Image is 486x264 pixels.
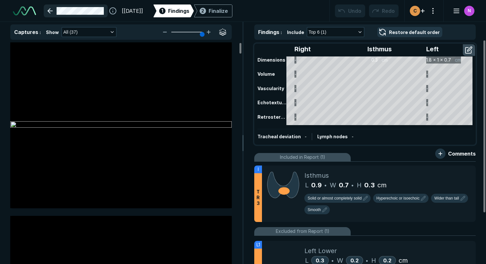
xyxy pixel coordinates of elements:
[350,257,359,264] span: 0.2
[377,180,387,190] span: cm
[352,134,354,139] span: -
[194,4,232,17] div: 2Finalize
[256,189,260,206] span: T R 3
[254,227,476,236] li: Excluded from Report (1)
[413,7,417,14] span: C
[377,27,442,37] button: Restore default order
[40,30,41,35] span: :
[324,181,327,189] span: •
[14,29,38,35] span: Captures
[281,30,282,35] span: :
[304,246,337,256] span: Left Lower
[376,195,419,201] span: Hyperechoic or isoechoic
[316,257,324,264] span: 0.3
[309,29,326,36] span: Top 6 (1)
[258,29,279,35] span: Findings
[161,7,163,14] span: 1
[339,180,349,190] span: 0.7
[267,171,299,199] img: rbGwJwAAAAZJREFUAwDQoeh+aZbAfwAAAABJRU5ErkJggg==
[305,180,309,190] span: L
[351,181,354,189] span: •
[308,195,362,201] span: Solid or almost completely solid
[13,6,36,15] img: See-Mode Logo
[305,134,307,139] span: -
[449,4,476,17] button: avatar-name
[304,171,329,180] span: Isthmus
[311,180,322,190] span: 0.9
[153,4,194,17] div: 1Findings
[276,228,329,235] span: Excluded from Report (1)
[122,7,143,15] span: [[DATE]]
[63,29,77,36] span: All (37)
[448,150,476,158] span: Comments
[410,6,420,16] div: avatar-name
[357,180,362,190] span: H
[330,180,336,190] span: W
[287,29,304,36] span: Include
[256,241,260,248] span: L1
[308,207,321,213] span: Smooth
[10,4,39,18] a: See-Mode Logo
[383,257,392,264] span: 0.2
[464,6,474,16] div: avatar-name
[468,7,471,14] span: N
[335,4,365,17] button: Undo
[201,7,204,14] span: 2
[209,7,228,15] div: Finalize
[254,166,476,222] li: ITR3IsthmusL0.9•W0.7•H0.3cm
[364,180,375,190] span: 0.3
[280,154,325,161] span: Included in Report (1)
[257,134,301,139] span: Tracheal deviation
[46,29,59,36] span: Show
[434,195,459,201] span: Wider than tall
[168,7,189,15] span: Findings
[258,166,259,173] span: I
[369,4,399,17] button: Redo
[317,134,348,139] span: Lymph nodes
